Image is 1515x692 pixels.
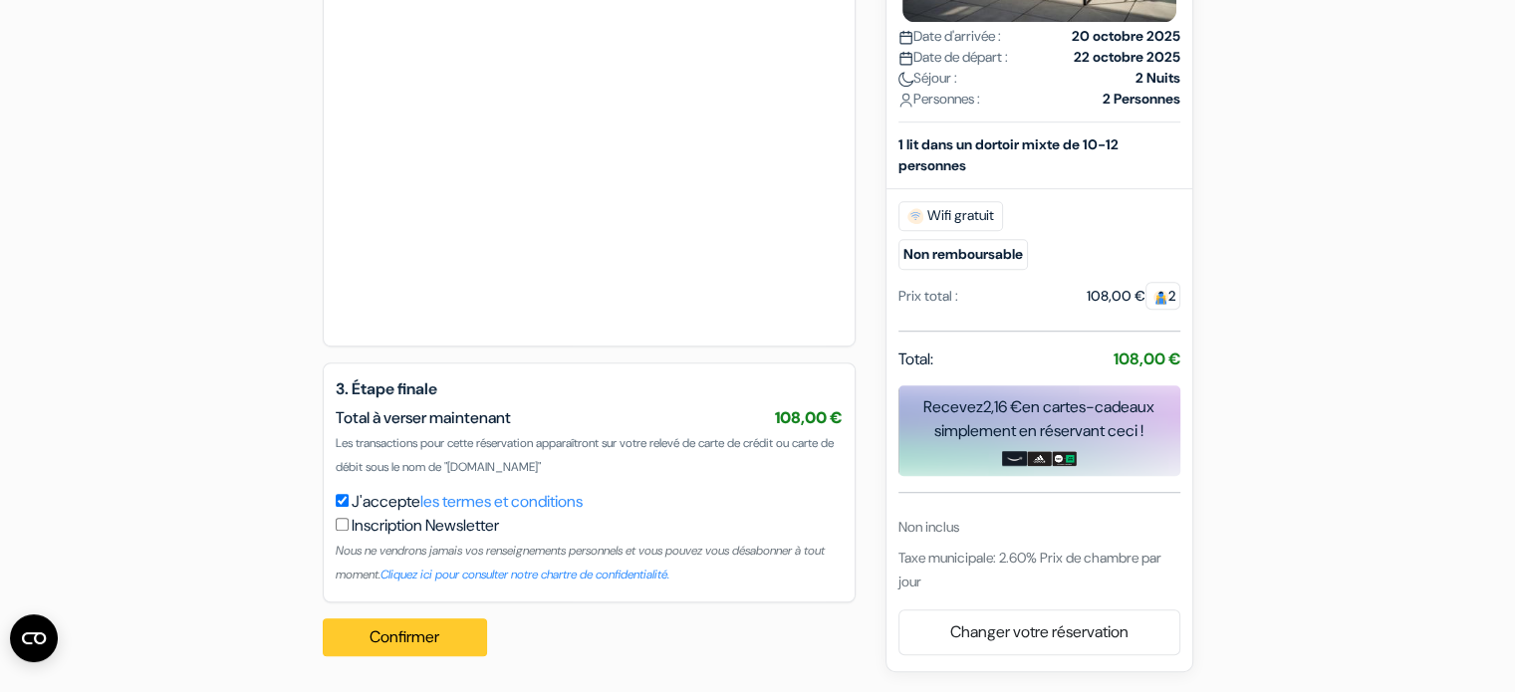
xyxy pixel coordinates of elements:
[336,543,825,582] small: Nous ne vendrons jamais vos renseignements personnels et vous pouvez vous désabonner à tout moment.
[898,517,1180,538] div: Non inclus
[898,394,1180,442] div: Recevez en cartes-cadeaux simplement en réservant ceci !
[898,200,1003,230] span: Wifi gratuit
[983,395,1022,416] span: 2,16 €
[898,67,957,88] span: Séjour :
[1027,450,1052,466] img: adidas-card.png
[1002,450,1027,466] img: amazon-card-no-text.png
[898,92,913,107] img: user_icon.svg
[380,567,669,582] a: Cliquez ici pour consulter notre chartre de confidentialité.
[898,134,1119,173] b: 1 lit dans un dortoir mixte de 10-12 personnes
[898,88,980,109] span: Personnes :
[352,514,499,538] label: Inscription Newsletter
[1052,450,1077,466] img: uber-uber-eats-card.png
[356,9,823,310] iframe: Cadre de saisie sécurisé pour le paiement
[1072,25,1180,46] strong: 20 octobre 2025
[898,285,958,306] div: Prix total :
[907,207,923,223] img: free_wifi.svg
[898,46,1008,67] span: Date de départ :
[899,613,1179,651] a: Changer votre réservation
[10,614,58,662] button: Ouvrir le widget CMP
[1103,88,1180,109] strong: 2 Personnes
[775,407,843,428] span: 108,00 €
[1074,46,1180,67] strong: 22 octobre 2025
[898,71,913,86] img: moon.svg
[336,435,834,475] span: Les transactions pour cette réservation apparaîtront sur votre relevé de carte de crédit ou carte...
[898,50,913,65] img: calendar.svg
[323,618,488,656] button: Confirmer
[898,29,913,44] img: calendar.svg
[336,407,511,428] span: Total à verser maintenant
[898,25,1001,46] span: Date d'arrivée :
[352,490,583,514] label: J'accepte
[420,491,583,512] a: les termes et conditions
[336,379,843,398] h5: 3. Étape finale
[898,346,933,370] span: Total:
[1087,285,1180,306] div: 108,00 €
[1153,289,1168,304] img: guest.svg
[1114,347,1180,368] strong: 108,00 €
[1136,67,1180,88] strong: 2 Nuits
[898,549,1161,590] span: Taxe municipale: 2.60% Prix de chambre par jour
[898,238,1028,269] small: Non remboursable
[1145,281,1180,309] span: 2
